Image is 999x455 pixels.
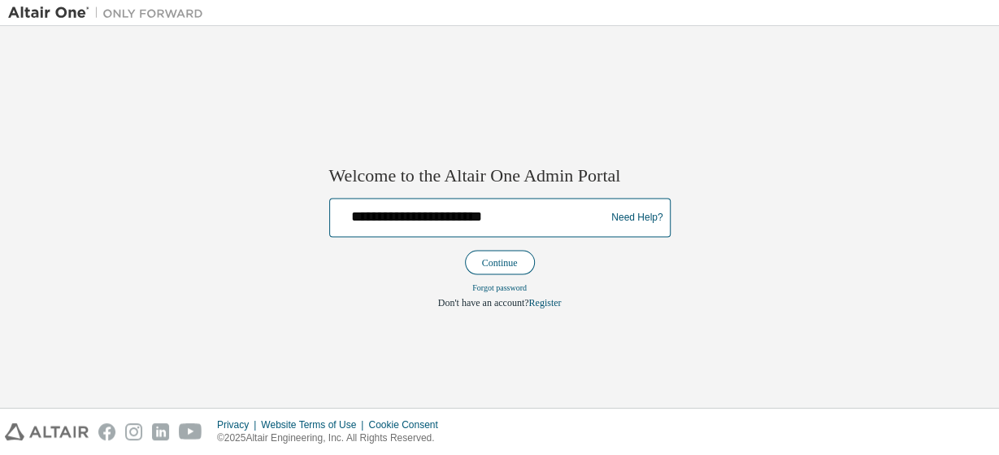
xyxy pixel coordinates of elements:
a: Need Help? [611,217,662,218]
img: facebook.svg [98,423,115,440]
img: instagram.svg [125,423,142,440]
img: youtube.svg [179,423,202,440]
div: Cookie Consent [368,418,447,431]
img: altair_logo.svg [5,423,89,440]
button: Continue [465,250,535,274]
p: © 2025 Altair Engineering, Inc. All Rights Reserved. [217,431,448,445]
img: Altair One [8,5,211,21]
div: Website Terms of Use [261,418,368,431]
div: Privacy [217,418,261,431]
img: linkedin.svg [152,423,169,440]
a: Register [528,296,561,308]
a: Forgot password [472,282,527,291]
span: Don't have an account? [438,296,529,308]
h2: Welcome to the Altair One Admin Portal [329,165,671,188]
